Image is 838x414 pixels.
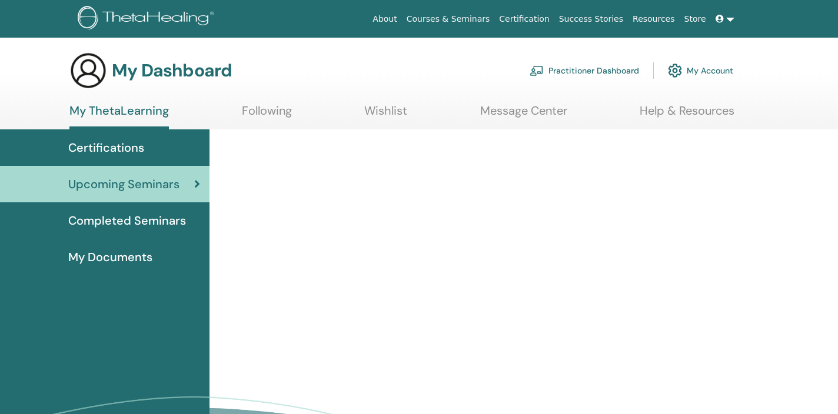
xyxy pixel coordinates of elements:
a: Resources [628,8,680,30]
a: Practitioner Dashboard [530,58,639,84]
a: Message Center [480,103,567,126]
a: About [368,8,401,30]
a: My ThetaLearning [69,103,169,129]
img: generic-user-icon.jpg [69,52,107,89]
span: Certifications [68,139,144,156]
img: logo.png [78,6,218,32]
a: Success Stories [554,8,628,30]
img: chalkboard-teacher.svg [530,65,544,76]
span: Completed Seminars [68,212,186,229]
span: My Documents [68,248,152,266]
a: Wishlist [364,103,407,126]
a: Courses & Seminars [402,8,495,30]
img: cog.svg [668,61,682,81]
h3: My Dashboard [112,60,232,81]
a: Store [680,8,711,30]
a: Certification [494,8,554,30]
a: My Account [668,58,733,84]
a: Help & Resources [640,103,734,126]
a: Following [242,103,292,126]
span: Upcoming Seminars [68,175,179,193]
